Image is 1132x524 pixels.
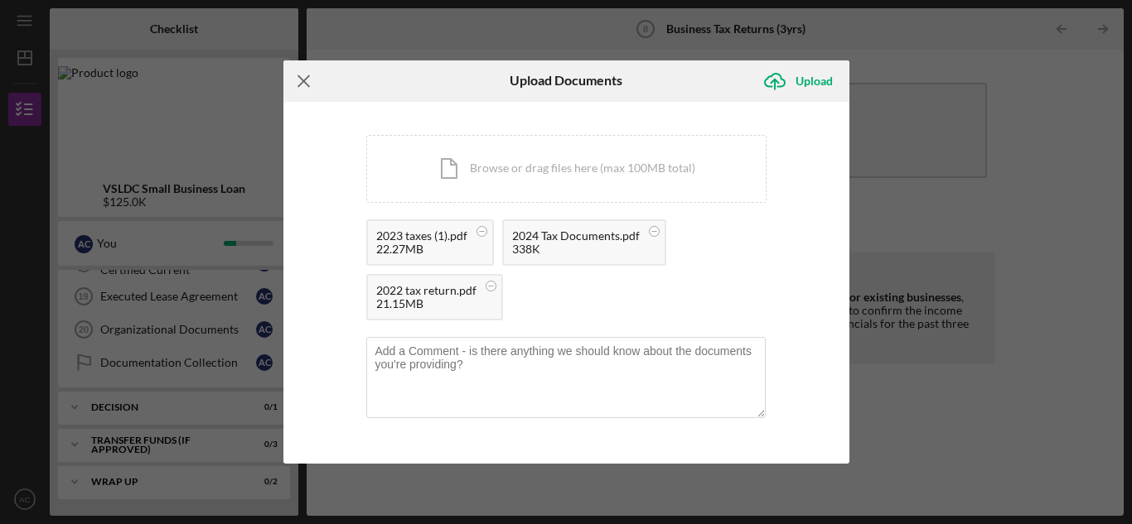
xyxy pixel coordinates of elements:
[754,65,849,98] button: Upload
[376,297,477,310] div: 21.15MB
[512,243,640,256] div: 338K
[796,65,833,98] div: Upload
[512,229,640,243] div: 2024 Tax Documents.pdf
[376,243,467,256] div: 22.27MB
[510,73,622,88] h6: Upload Documents
[376,229,467,243] div: 2023 taxes (1).pdf
[376,284,477,297] div: 2022 tax return.pdf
